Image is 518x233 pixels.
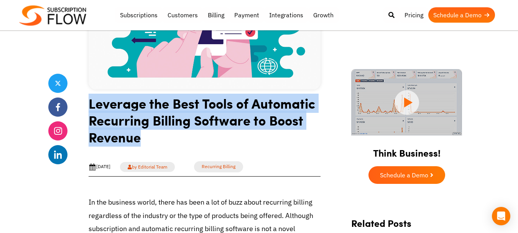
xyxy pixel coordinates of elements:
div: Open Intercom Messenger [492,207,510,225]
a: Schedule a Demo [368,166,445,184]
span: Schedule a Demo [380,172,428,178]
a: Schedule a Demo [428,7,495,23]
div: [DATE] [89,163,110,171]
a: Pricing [400,7,428,23]
a: Payment [229,7,264,23]
a: Integrations [264,7,308,23]
a: by Editorial Team [120,162,175,172]
img: Subscriptionflow [19,5,86,26]
h1: Leverage the Best Tools of Automatic Recurring Billing Software to Boost Revenue [89,95,321,151]
a: Customers [163,7,203,23]
a: Billing [203,7,229,23]
img: intro video [351,69,462,136]
a: Growth [308,7,339,23]
a: Recurring Billing [194,161,243,172]
a: Subscriptions [115,7,163,23]
h2: Think Business! [344,138,470,162]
